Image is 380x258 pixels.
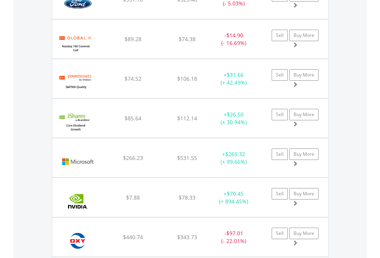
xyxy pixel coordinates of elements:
[177,233,197,241] span: $343.73
[227,111,244,118] span: $26.50
[272,228,288,239] a: Sell
[124,115,141,122] span: $85.64
[56,108,95,136] img: EQU.US.DGRO.png
[56,69,95,96] img: EQU.US.SPHQ.png
[289,109,319,120] a: Buy More
[210,230,258,245] div: - (- 22.01%)
[272,69,288,81] a: Sell
[123,233,143,241] span: $440.74
[289,69,319,81] a: Buy More
[289,188,319,200] a: Buy More
[177,75,197,82] span: $106.18
[272,30,288,41] a: Sell
[210,190,258,205] div: + (+ 894.45%)
[210,32,258,47] div: - (- 16.69%)
[210,111,258,126] div: + (+ 30.94%)
[210,71,258,87] div: + (+ 42.49%)
[56,29,95,57] img: EQU.US.QYLD.png
[227,190,244,197] span: $70.45
[126,194,140,201] span: $7.88
[210,150,258,166] div: + (+ 99.66%)
[56,188,100,215] img: EQU.US.NVDA.png
[179,35,196,43] span: $74.38
[177,115,197,122] span: $112.14
[272,148,288,160] a: Sell
[225,150,245,158] span: $265.32
[227,71,244,78] span: $31.66
[124,75,141,82] span: $74.52
[226,230,243,237] span: $97.01
[272,109,288,120] a: Sell
[226,32,243,39] span: $14.90
[289,228,319,239] a: Buy More
[289,148,319,160] a: Buy More
[56,148,100,175] img: EQU.US.MSFT.png
[272,188,288,200] a: Sell
[124,35,141,43] span: $89.28
[56,227,100,255] img: EQU.US.OXY.png
[179,194,196,201] span: $78.33
[289,30,319,41] a: Buy More
[177,154,197,161] span: $531.55
[123,154,143,161] span: $266.23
